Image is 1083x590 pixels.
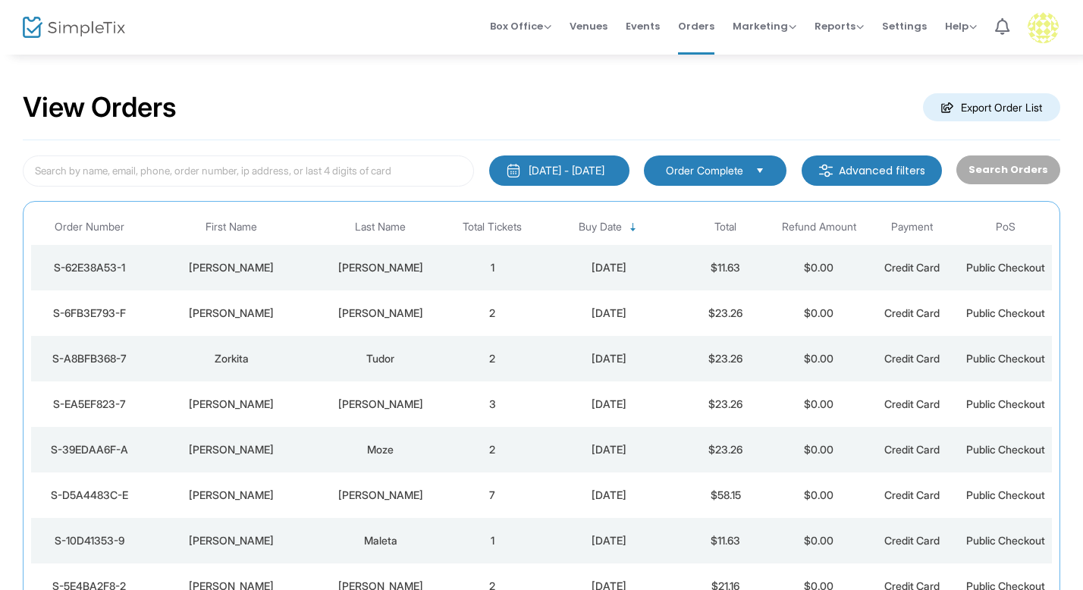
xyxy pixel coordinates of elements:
span: Public Checkout [966,443,1045,456]
th: Total [679,209,772,245]
td: 1 [446,245,539,290]
span: Public Checkout [966,397,1045,410]
span: Public Checkout [966,488,1045,501]
div: Maleta [319,533,442,548]
div: [DATE] - [DATE] [529,163,604,178]
th: Refund Amount [772,209,865,245]
div: 9/12/2025 [543,488,675,503]
td: 7 [446,472,539,518]
span: Order Number [55,221,124,234]
span: First Name [206,221,257,234]
span: Buy Date [579,221,622,234]
div: Frankie [152,397,312,412]
td: 2 [446,427,539,472]
td: $0.00 [772,245,865,290]
span: Orders [678,7,714,46]
div: S-39EDAA6F-A [35,442,144,457]
span: Credit Card [884,306,940,319]
td: $0.00 [772,381,865,427]
span: Sortable [627,221,639,234]
img: monthly [506,163,521,178]
span: Events [626,7,660,46]
div: S-62E38A53-1 [35,260,144,275]
span: Help [945,19,977,33]
span: Credit Card [884,488,940,501]
div: S-D5A4483C-E [35,488,144,503]
span: Credit Card [884,261,940,274]
td: $11.63 [679,518,772,563]
button: Select [749,162,771,179]
span: Credit Card [884,352,940,365]
div: 9/12/2025 [543,306,675,321]
span: Last Name [355,221,406,234]
span: Public Checkout [966,534,1045,547]
span: Credit Card [884,534,940,547]
div: Ivana [152,306,312,321]
div: S-A8BFB368-7 [35,351,144,366]
span: Order Complete [666,163,743,178]
div: Rob [152,260,312,275]
div: 9/12/2025 [543,397,675,412]
th: Total Tickets [446,209,539,245]
div: Reyes [319,488,442,503]
span: Public Checkout [966,261,1045,274]
div: Fatovic [319,306,442,321]
h2: View Orders [23,91,177,124]
td: $0.00 [772,518,865,563]
button: [DATE] - [DATE] [489,155,629,186]
div: Zorkita [152,351,312,366]
div: Christine [152,488,312,503]
td: $0.00 [772,336,865,381]
td: $23.26 [679,290,772,336]
div: S-10D41353-9 [35,533,144,548]
div: S-EA5EF823-7 [35,397,144,412]
span: Venues [570,7,607,46]
span: Box Office [490,19,551,33]
div: Michael [152,533,312,548]
td: $58.15 [679,472,772,518]
input: Search by name, email, phone, order number, ip address, or last 4 digits of card [23,155,474,187]
td: $0.00 [772,290,865,336]
td: 2 [446,336,539,381]
td: 2 [446,290,539,336]
td: $23.26 [679,381,772,427]
div: S-6FB3E793-F [35,306,144,321]
div: 9/12/2025 [543,260,675,275]
span: Public Checkout [966,306,1045,319]
span: Reports [815,19,864,33]
div: 9/12/2025 [543,533,675,548]
span: Settings [882,7,927,46]
td: $0.00 [772,472,865,518]
span: Credit Card [884,443,940,456]
div: Jon [152,442,312,457]
td: $23.26 [679,336,772,381]
div: Tudor [319,351,442,366]
div: 9/12/2025 [543,351,675,366]
div: 9/12/2025 [543,442,675,457]
td: 3 [446,381,539,427]
div: Hannegan [319,260,442,275]
div: Moze [319,442,442,457]
m-button: Export Order List [923,93,1060,121]
span: PoS [996,221,1016,234]
td: 1 [446,518,539,563]
td: $23.26 [679,427,772,472]
span: Marketing [733,19,796,33]
span: Public Checkout [966,352,1045,365]
img: filter [818,163,833,178]
td: $11.63 [679,245,772,290]
m-button: Advanced filters [802,155,942,186]
div: Marasa [319,397,442,412]
td: $0.00 [772,427,865,472]
span: Payment [891,221,933,234]
span: Credit Card [884,397,940,410]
